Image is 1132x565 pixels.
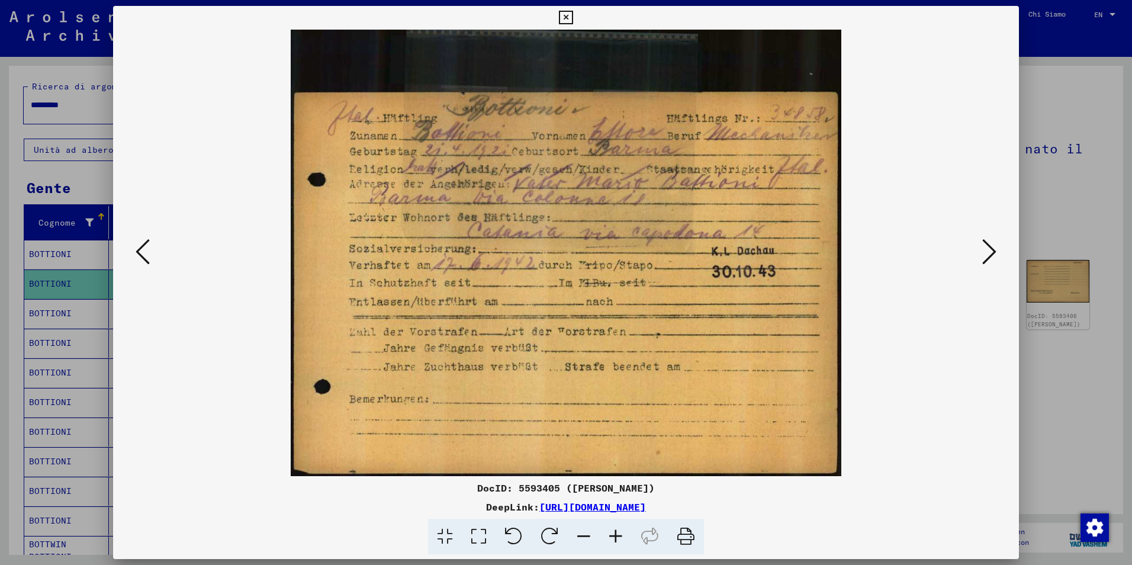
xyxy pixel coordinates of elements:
img: Change consent [1080,513,1109,542]
div: DocID: 5593405 ([PERSON_NAME]) [113,481,1019,495]
div: Modifica consenso [1080,513,1108,541]
img: 001.jpg [153,30,979,476]
a: [URL][DOMAIN_NAME] [539,501,646,513]
div: DeepLink: [113,500,1019,514]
